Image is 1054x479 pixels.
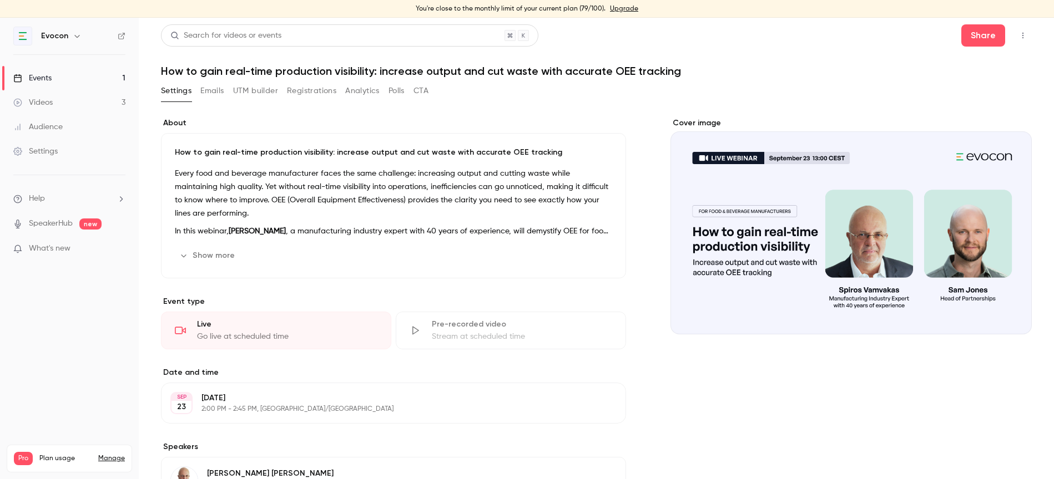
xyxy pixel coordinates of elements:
div: Search for videos or events [170,30,281,42]
p: Every food and beverage manufacturer faces the same challenge: increasing output and cutting wast... [175,167,612,220]
p: How to gain real-time production visibility: increase output and cut waste with accurate OEE trac... [175,147,612,158]
button: Emails [200,82,224,100]
div: Events [13,73,52,84]
label: About [161,118,626,129]
div: SEP [172,393,191,401]
div: Videos [13,97,53,108]
iframe: Noticeable Trigger [112,244,125,254]
li: help-dropdown-opener [13,193,125,205]
span: Help [29,193,45,205]
div: LiveGo live at scheduled time [161,312,391,349]
button: Registrations [287,82,336,100]
button: Analytics [345,82,380,100]
a: Upgrade [610,4,638,13]
button: Polls [389,82,405,100]
h6: Evocon [41,30,68,42]
div: Settings [13,146,58,157]
img: Evocon [14,27,32,45]
label: Cover image [670,118,1032,129]
div: Pre-recorded video [432,319,612,330]
a: Manage [98,454,125,463]
button: Share [961,24,1005,47]
span: What's new [29,243,70,254]
div: Live [197,319,377,330]
div: Go live at scheduled time [197,331,377,342]
label: Date and time [161,367,626,378]
p: 2:00 PM - 2:45 PM, [GEOGRAPHIC_DATA]/[GEOGRAPHIC_DATA] [201,405,567,414]
p: In this webinar, , a manufacturing industry expert with 40 years of experience, will demystify OE... [175,225,612,238]
p: [PERSON_NAME] [PERSON_NAME] [207,468,554,479]
a: SpeakerHub [29,218,73,230]
span: Pro [14,452,33,465]
label: Speakers [161,441,626,452]
section: Cover image [670,118,1032,334]
button: UTM builder [233,82,278,100]
button: Settings [161,82,191,100]
p: [DATE] [201,393,567,404]
p: Event type [161,296,626,307]
strong: [PERSON_NAME] [229,227,286,235]
button: CTA [413,82,428,100]
p: 23 [177,401,186,412]
div: Audience [13,121,63,133]
button: Show more [175,247,241,264]
span: Plan usage [39,454,92,463]
span: new [79,218,102,230]
h1: How to gain real-time production visibility: increase output and cut waste with accurate OEE trac... [161,64,1032,78]
div: Stream at scheduled time [432,331,612,342]
div: Pre-recorded videoStream at scheduled time [396,312,626,349]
